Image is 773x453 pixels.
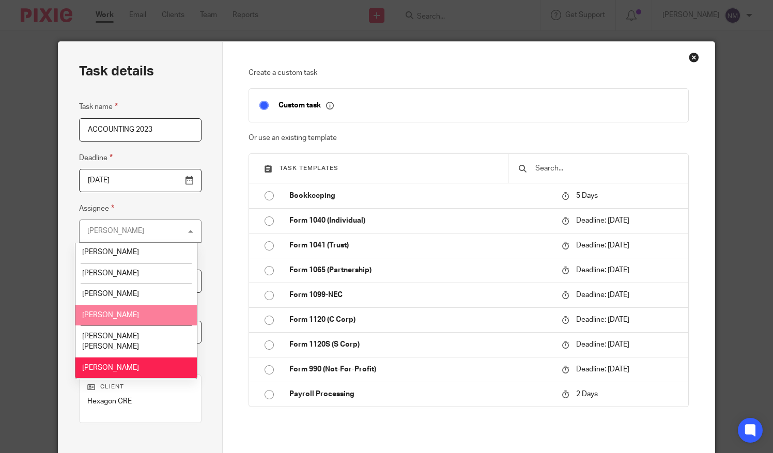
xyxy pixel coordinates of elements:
[82,333,139,351] span: [PERSON_NAME] [PERSON_NAME]
[280,165,338,171] span: Task templates
[289,364,551,374] p: Form 990 (Not-For-Profit)
[289,389,551,399] p: Payroll Processing
[82,248,139,256] span: [PERSON_NAME]
[279,101,334,110] p: Custom task
[576,217,629,224] span: Deadline: [DATE]
[79,118,201,142] input: Task name
[289,215,551,226] p: Form 1040 (Individual)
[82,311,139,319] span: [PERSON_NAME]
[79,202,114,214] label: Assignee
[289,339,551,350] p: Form 1120S (S Corp)
[576,291,629,299] span: Deadline: [DATE]
[82,270,139,277] span: [PERSON_NAME]
[576,366,629,373] span: Deadline: [DATE]
[87,227,144,235] div: [PERSON_NAME]
[87,396,193,407] p: Hexagon CRE
[576,316,629,323] span: Deadline: [DATE]
[82,290,139,298] span: [PERSON_NAME]
[79,152,113,164] label: Deadline
[289,315,551,325] p: Form 1120 (C Corp)
[689,52,699,63] div: Close this dialog window
[576,267,629,274] span: Deadline: [DATE]
[79,101,118,113] label: Task name
[289,265,551,275] p: Form 1065 (Partnership)
[576,192,598,199] span: 5 Days
[82,364,139,371] span: [PERSON_NAME]
[534,163,678,174] input: Search...
[249,68,689,78] p: Create a custom task
[79,63,154,80] h2: Task details
[576,341,629,348] span: Deadline: [DATE]
[289,240,551,251] p: Form 1041 (Trust)
[576,242,629,249] span: Deadline: [DATE]
[87,383,193,391] p: Client
[79,169,201,192] input: Pick a date
[576,391,598,398] span: 2 Days
[289,290,551,300] p: Form 1099-NEC
[249,133,689,143] p: Or use an existing template
[289,191,551,201] p: Bookkeeping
